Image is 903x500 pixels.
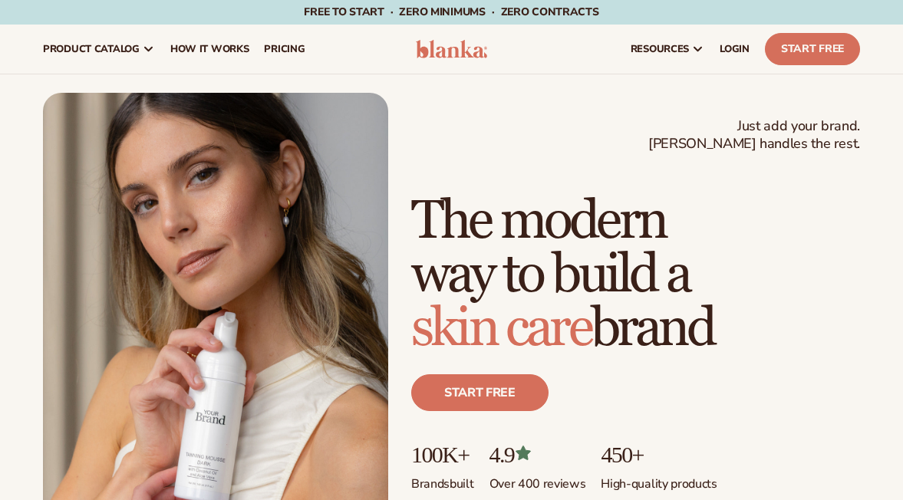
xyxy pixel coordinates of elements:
p: High-quality products [601,467,717,492]
h1: The modern way to build a brand [411,195,860,356]
span: How It Works [170,43,249,55]
a: pricing [256,25,312,74]
a: Start Free [765,33,860,65]
a: product catalog [35,25,163,74]
span: LOGIN [720,43,750,55]
span: Just add your brand. [PERSON_NAME] handles the rest. [648,117,860,153]
span: resources [631,43,689,55]
p: Over 400 reviews [489,467,586,492]
span: pricing [264,43,305,55]
span: Free to start · ZERO minimums · ZERO contracts [304,5,598,19]
p: 100K+ [411,442,474,467]
p: Brands built [411,467,474,492]
img: logo [416,40,488,58]
a: How It Works [163,25,257,74]
span: skin care [411,296,591,361]
a: resources [623,25,712,74]
a: LOGIN [712,25,757,74]
p: 4.9 [489,442,586,467]
span: product catalog [43,43,140,55]
a: Start free [411,374,549,411]
p: 450+ [601,442,717,467]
